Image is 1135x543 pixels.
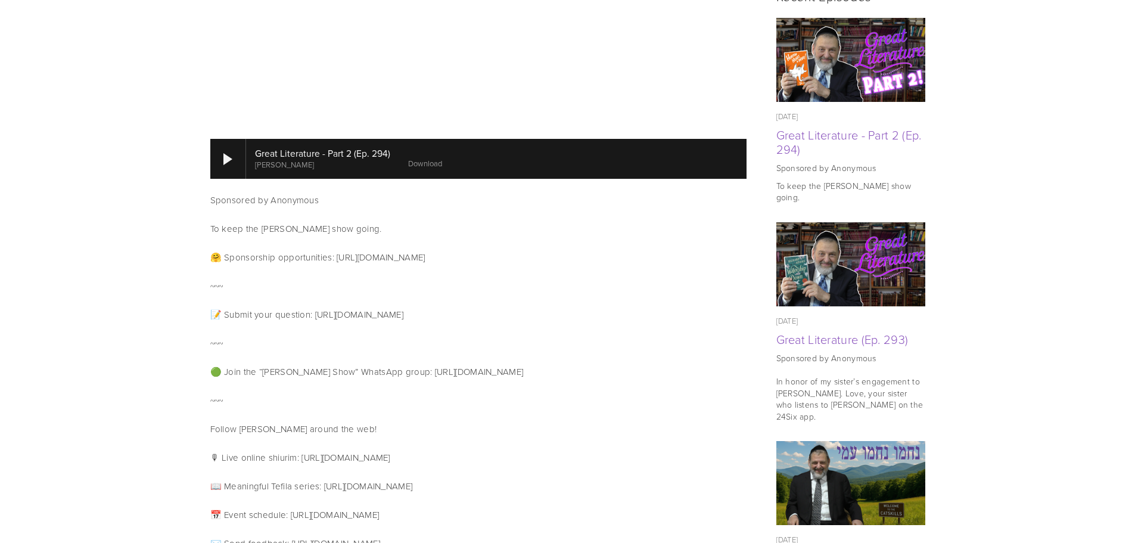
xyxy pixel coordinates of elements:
a: Great Literature (Ep. 293) [776,331,909,347]
img: Great Literature (Ep. 293) [776,222,925,306]
p: ~~~ [210,393,747,408]
p: 🤗 Sponsorship opportunities: [URL][DOMAIN_NAME] [210,250,747,265]
p: ~~~ [210,336,747,350]
time: [DATE] [776,315,798,326]
p: 🎙 Live online shiurim: [URL][DOMAIN_NAME] [210,451,747,465]
p: Sponsored by Anonymous In honor of my sister’s engagement to [PERSON_NAME]. Love, your sister who... [776,352,925,423]
time: [DATE] [776,111,798,122]
img: Hashem will comfort us (Ep. 292) [776,441,925,525]
p: Sponsored by Anonymous [776,162,925,174]
a: Great Literature - Part 2 (Ep. 294) [776,126,922,157]
p: Sponsored by Anonymous [210,193,747,207]
p: 🟢 Join the “[PERSON_NAME] Show” WhatsApp group: [URL][DOMAIN_NAME] [210,365,747,379]
p: 📝 Submit your question: [URL][DOMAIN_NAME] [210,308,747,322]
p: 📖 Meaningful Tefila series: [URL][DOMAIN_NAME] [210,479,747,494]
p: Follow [PERSON_NAME] around the web! [210,422,747,436]
p: 📅 Event schedule: [URL][DOMAIN_NAME] [210,508,747,522]
p: ~~~ [210,279,747,293]
p: To keep the [PERSON_NAME] show going. [210,222,747,236]
img: Great Literature - Part 2 (Ep. 294) [776,18,925,102]
p: To keep the [PERSON_NAME] show going. [776,180,925,203]
a: Download [408,158,442,169]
